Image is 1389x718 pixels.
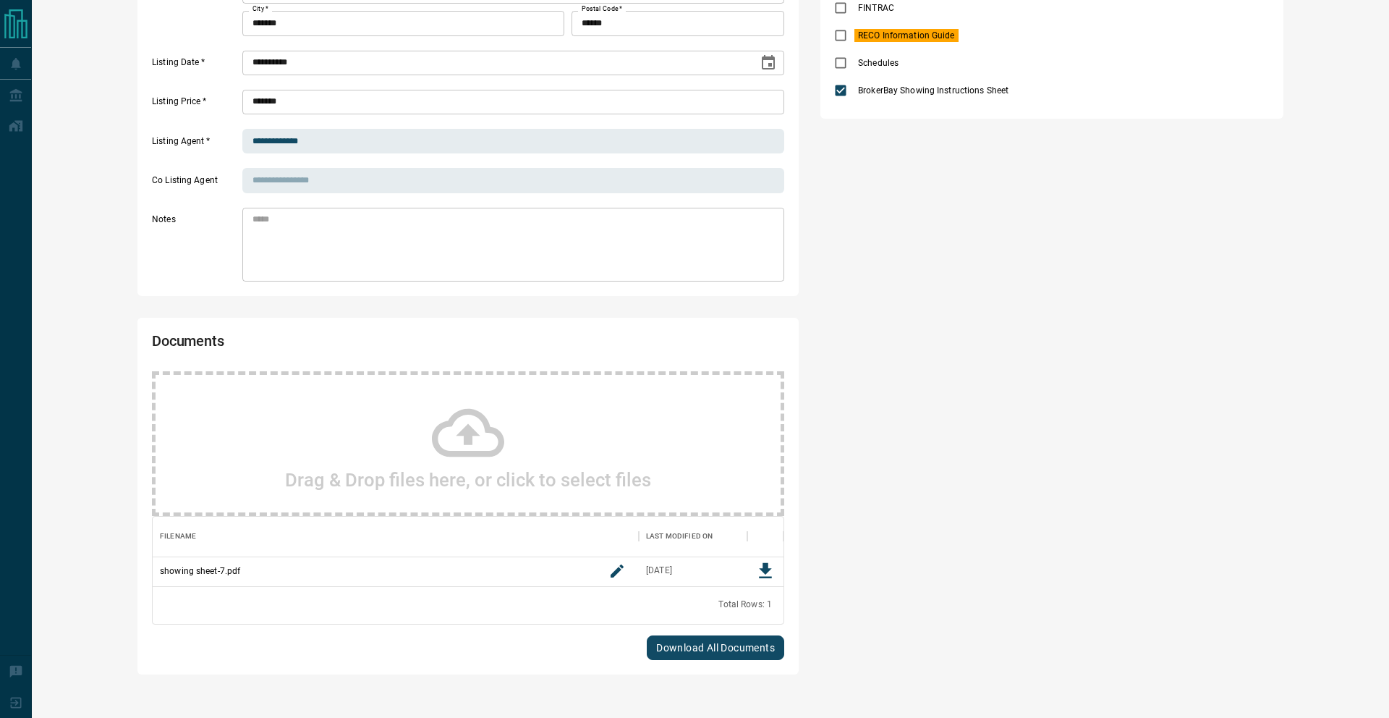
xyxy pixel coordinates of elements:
[252,4,268,14] label: City
[152,135,239,154] label: Listing Agent
[718,599,772,611] div: Total Rows: 1
[582,4,622,14] label: Postal Code
[646,516,713,557] div: Last Modified On
[646,565,672,577] div: Aug 11, 2025
[854,1,898,14] span: FINTRAC
[639,516,747,557] div: Last Modified On
[754,48,783,77] button: Choose date, selected date is Aug 12, 2025
[854,29,958,42] span: RECO Information Guide
[285,469,651,491] h2: Drag & Drop files here, or click to select files
[152,214,239,282] label: Notes
[751,557,780,586] button: Download File
[152,371,784,516] div: Drag & Drop files here, or click to select files
[152,96,239,114] label: Listing Price
[854,56,902,69] span: Schedules
[152,56,239,75] label: Listing Date
[647,635,784,660] button: Download All Documents
[152,332,531,357] h2: Documents
[160,516,196,557] div: Filename
[603,557,632,586] button: rename button
[152,174,239,193] label: Co Listing Agent
[153,516,639,557] div: Filename
[854,84,1012,97] span: BrokerBay Showing Instructions Sheet
[160,565,240,578] p: showing sheet-7.pdf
